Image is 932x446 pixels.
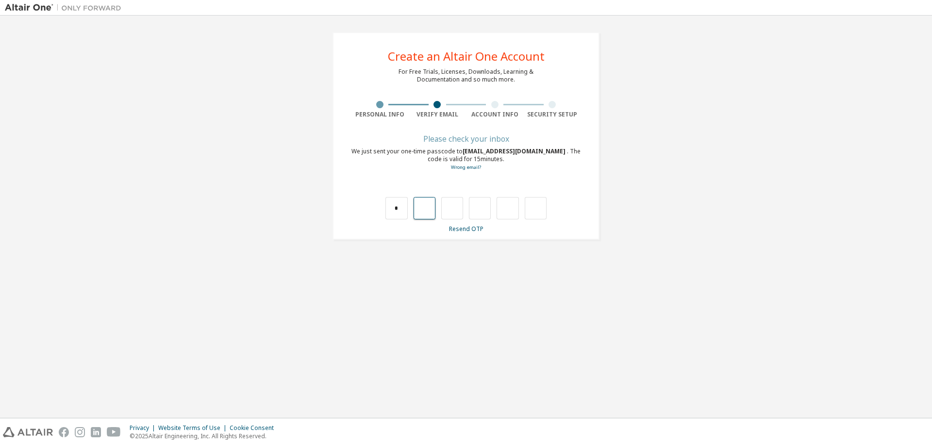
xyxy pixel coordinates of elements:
[449,225,483,233] a: Resend OTP
[463,147,567,155] span: [EMAIL_ADDRESS][DOMAIN_NAME]
[351,148,581,171] div: We just sent your one-time passcode to . The code is valid for 15 minutes.
[91,427,101,437] img: linkedin.svg
[130,432,280,440] p: © 2025 Altair Engineering, Inc. All Rights Reserved.
[388,50,545,62] div: Create an Altair One Account
[524,111,582,118] div: Security Setup
[351,111,409,118] div: Personal Info
[399,68,533,83] div: For Free Trials, Licenses, Downloads, Learning & Documentation and so much more.
[3,427,53,437] img: altair_logo.svg
[130,424,158,432] div: Privacy
[230,424,280,432] div: Cookie Consent
[451,164,481,170] a: Go back to the registration form
[351,136,581,142] div: Please check your inbox
[409,111,466,118] div: Verify Email
[158,424,230,432] div: Website Terms of Use
[466,111,524,118] div: Account Info
[75,427,85,437] img: instagram.svg
[107,427,121,437] img: youtube.svg
[5,3,126,13] img: Altair One
[59,427,69,437] img: facebook.svg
